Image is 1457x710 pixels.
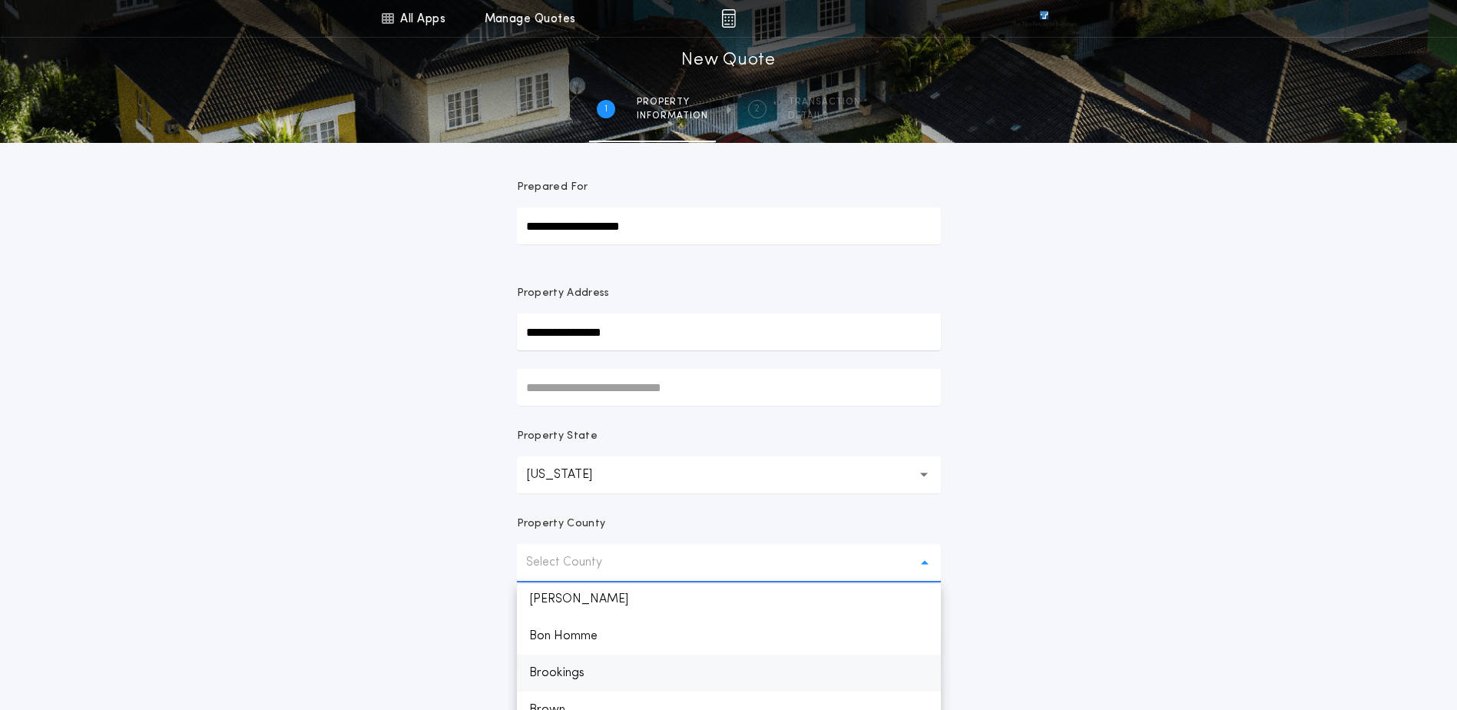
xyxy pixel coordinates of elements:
[637,110,708,122] span: information
[517,286,941,301] p: Property Address
[637,96,708,108] span: Property
[788,110,861,122] span: details
[517,180,588,195] p: Prepared For
[721,9,736,28] img: img
[517,207,941,244] input: Prepared For
[517,516,606,532] p: Property County
[681,48,775,73] h1: New Quote
[754,103,760,115] h2: 2
[517,655,941,692] p: Brookings
[517,581,941,618] p: [PERSON_NAME]
[1012,11,1076,26] img: vs-icon
[604,103,608,115] h2: 1
[526,553,627,572] p: Select County
[517,544,941,581] button: Select County
[517,618,941,655] p: Bon Homme
[517,429,598,444] p: Property State
[526,466,617,484] p: [US_STATE]
[788,96,861,108] span: Transaction
[517,456,941,493] button: [US_STATE]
